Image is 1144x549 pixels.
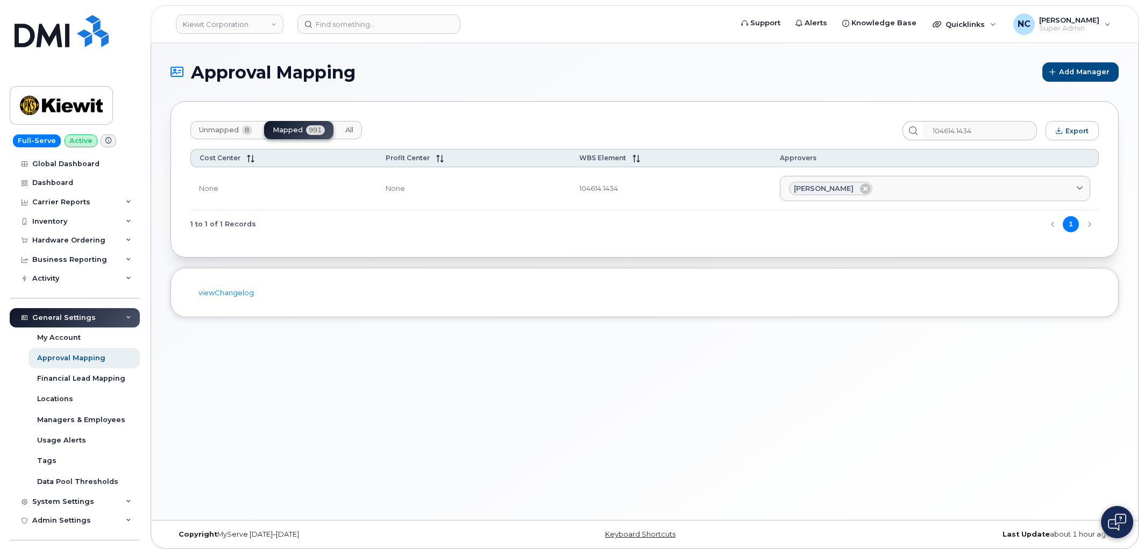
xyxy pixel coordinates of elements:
[605,530,676,538] a: Keyboard Shortcuts
[345,126,353,134] span: All
[1003,530,1050,538] strong: Last Update
[1059,67,1110,77] span: Add Manager
[1065,127,1089,135] span: Export
[802,530,1119,539] div: about 1 hour ago
[1108,514,1126,531] img: Open chat
[198,288,254,297] a: viewChangelog
[170,530,487,539] div: MyServe [DATE]–[DATE]
[1046,121,1099,140] button: Export
[200,154,240,162] span: Cost Center
[579,154,626,162] span: WBS Element
[242,125,252,135] span: 8
[923,121,1037,140] input: Search...
[190,167,377,211] td: None
[377,167,571,211] td: None
[794,183,854,194] span: [PERSON_NAME]
[179,530,217,538] strong: Copyright
[571,167,771,211] td: 104614.1434
[190,216,256,232] span: 1 to 1 of 1 Records
[1063,216,1079,232] button: Page 1
[780,154,816,162] span: Approvers
[386,154,430,162] span: Profit Center
[1042,62,1119,82] button: Add Manager
[199,126,239,134] span: Unmapped
[191,63,356,82] span: Approval Mapping
[780,176,1090,202] a: [PERSON_NAME]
